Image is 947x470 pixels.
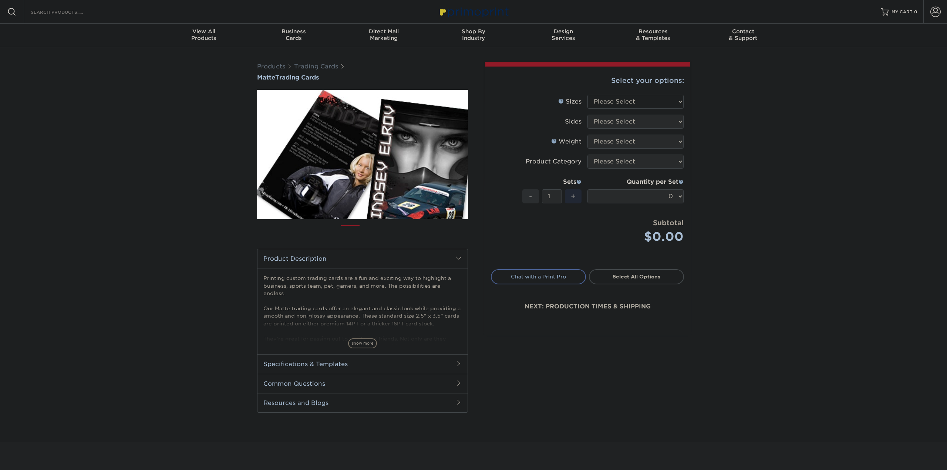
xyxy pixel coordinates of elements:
[429,24,519,47] a: Shop ByIndustry
[558,97,582,106] div: Sizes
[491,67,684,95] div: Select your options:
[263,274,462,372] p: Printing custom trading cards are a fun and exciting way to highlight a business, sports team, pe...
[339,28,429,41] div: Marketing
[257,74,468,81] a: MatteTrading Cards
[698,28,788,35] span: Contact
[257,63,285,70] a: Products
[366,222,384,241] img: Trading Cards 02
[551,137,582,146] div: Weight
[294,63,338,70] a: Trading Cards
[698,28,788,41] div: & Support
[257,74,275,81] span: Matte
[257,393,468,412] h2: Resources and Blogs
[698,24,788,47] a: Contact& Support
[341,223,360,241] img: Trading Cards 01
[608,28,698,35] span: Resources
[257,82,468,227] img: Matte 01
[249,28,339,35] span: Business
[914,9,917,14] span: 0
[159,28,249,35] span: View All
[529,191,532,202] span: -
[257,354,468,373] h2: Specifications & Templates
[608,24,698,47] a: Resources& Templates
[518,24,608,47] a: DesignServices
[159,24,249,47] a: View AllProducts
[587,177,684,186] div: Quantity per Set
[491,269,586,284] a: Chat with a Print Pro
[429,28,519,41] div: Industry
[518,28,608,41] div: Services
[257,249,468,268] h2: Product Description
[257,374,468,393] h2: Common Questions
[348,338,377,348] span: show more
[491,284,684,329] div: next: production times & shipping
[159,28,249,41] div: Products
[30,7,102,16] input: SEARCH PRODUCTS.....
[339,24,429,47] a: Direct MailMarketing
[429,28,519,35] span: Shop By
[653,219,684,227] strong: Subtotal
[257,74,468,81] h1: Trading Cards
[526,157,582,166] div: Product Category
[339,28,429,35] span: Direct Mail
[522,177,582,186] div: Sets
[892,9,913,15] span: MY CART
[565,117,582,126] div: Sides
[249,24,339,47] a: BusinessCards
[593,228,684,246] div: $0.00
[518,28,608,35] span: Design
[589,269,684,284] a: Select All Options
[437,4,510,20] img: Primoprint
[571,191,576,202] span: +
[608,28,698,41] div: & Templates
[249,28,339,41] div: Cards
